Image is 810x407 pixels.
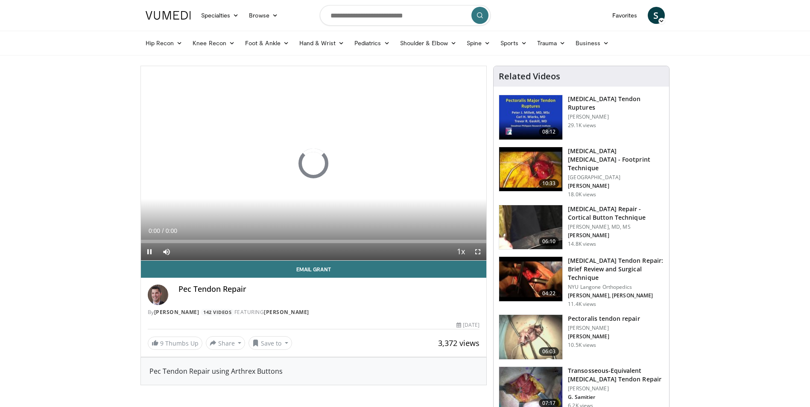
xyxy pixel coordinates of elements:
a: Trauma [532,35,571,52]
p: [GEOGRAPHIC_DATA] [568,174,664,181]
a: Specialties [196,7,244,24]
div: Progress Bar [141,240,487,243]
a: S [648,7,665,24]
span: 06:10 [539,237,559,246]
a: Email Grant [141,261,487,278]
input: Search topics, interventions [320,5,491,26]
p: [PERSON_NAME] [568,232,664,239]
img: 320463_0002_1.png.150x105_q85_crop-smart_upscale.jpg [499,315,562,359]
a: 10:33 [MEDICAL_DATA] [MEDICAL_DATA] - Footprint Technique [GEOGRAPHIC_DATA] [PERSON_NAME] 18.0K v... [499,147,664,198]
a: Favorites [607,7,643,24]
a: Business [570,35,614,52]
button: Pause [141,243,158,260]
img: XzOTlMlQSGUnbGTX4xMDoxOjA4MTsiGN.150x105_q85_crop-smart_upscale.jpg [499,205,562,250]
h4: Related Videos [499,71,560,81]
p: [PERSON_NAME] [568,385,664,392]
a: [PERSON_NAME] [154,308,199,316]
button: Share [206,336,246,350]
button: Playback Rate [452,243,469,260]
p: G. Samitier [568,394,664,401]
p: 18.0K views [568,191,596,198]
span: 04:22 [539,289,559,298]
div: By FEATURING [148,308,480,316]
a: 06:10 [MEDICAL_DATA] Repair - Cortical Button Technique [PERSON_NAME], MD, MS [PERSON_NAME] 14.8K... [499,205,664,250]
p: [PERSON_NAME] [568,113,664,120]
div: Pec Tendon Repair using Arthrex Buttons [149,366,478,376]
a: 04:22 [MEDICAL_DATA] Tendon Repair: Brief Review and Surgical Technique NYU Langone Orthopedics [... [499,256,664,308]
img: Picture_9_1_3.png.150x105_q85_crop-smart_upscale.jpg [499,147,562,192]
a: Hip Recon [140,35,188,52]
a: 142 Videos [201,309,234,316]
a: Sports [495,35,532,52]
a: Pediatrics [349,35,395,52]
span: 06:03 [539,347,559,356]
a: 06:03 Pectoralis tendon repair [PERSON_NAME] [PERSON_NAME] 10.5K views [499,314,664,360]
a: Spine [462,35,495,52]
p: [PERSON_NAME], MD, MS [568,224,664,230]
p: [PERSON_NAME] [568,333,640,340]
h4: Pec Tendon Repair [178,285,480,294]
img: VuMedi Logo [146,11,191,20]
img: Avatar [148,285,168,305]
button: Mute [158,243,175,260]
p: 10.5K views [568,342,596,349]
h3: Transosseous-Equivalent [MEDICAL_DATA] Tendon Repair [568,366,664,384]
span: 3,372 views [438,338,480,348]
a: Knee Recon [187,35,240,52]
span: / [162,227,164,234]
a: Shoulder & Elbow [395,35,462,52]
p: [PERSON_NAME], [PERSON_NAME] [568,292,664,299]
a: Foot & Ankle [240,35,294,52]
p: [PERSON_NAME] [568,183,664,189]
button: Save to [249,336,292,350]
h3: [MEDICAL_DATA] Tendon Ruptures [568,95,664,112]
h3: [MEDICAL_DATA] Tendon Repair: Brief Review and Surgical Technique [568,256,664,282]
h3: [MEDICAL_DATA] Repair - Cortical Button Technique [568,205,664,222]
div: [DATE] [456,321,480,329]
a: Browse [244,7,283,24]
a: 08:12 [MEDICAL_DATA] Tendon Ruptures [PERSON_NAME] 29.1K views [499,95,664,140]
img: E-HI8y-Omg85H4KX4xMDoxOmdtO40mAx.150x105_q85_crop-smart_upscale.jpg [499,257,562,301]
button: Fullscreen [469,243,486,260]
p: 29.1K views [568,122,596,129]
p: 11.4K views [568,301,596,308]
span: 10:33 [539,179,559,188]
img: 159936_0000_1.png.150x105_q85_crop-smart_upscale.jpg [499,95,562,140]
span: 9 [160,339,164,347]
p: 14.8K views [568,241,596,247]
h3: Pectoralis tendon repair [568,314,640,323]
p: NYU Langone Orthopedics [568,284,664,291]
video-js: Video Player [141,66,487,261]
a: 9 Thumbs Up [148,337,202,350]
span: 0:00 [166,227,177,234]
span: 08:12 [539,128,559,136]
span: 0:00 [149,227,160,234]
a: [PERSON_NAME] [264,308,309,316]
a: Hand & Wrist [294,35,349,52]
p: [PERSON_NAME] [568,325,640,331]
h3: [MEDICAL_DATA] [MEDICAL_DATA] - Footprint Technique [568,147,664,172]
